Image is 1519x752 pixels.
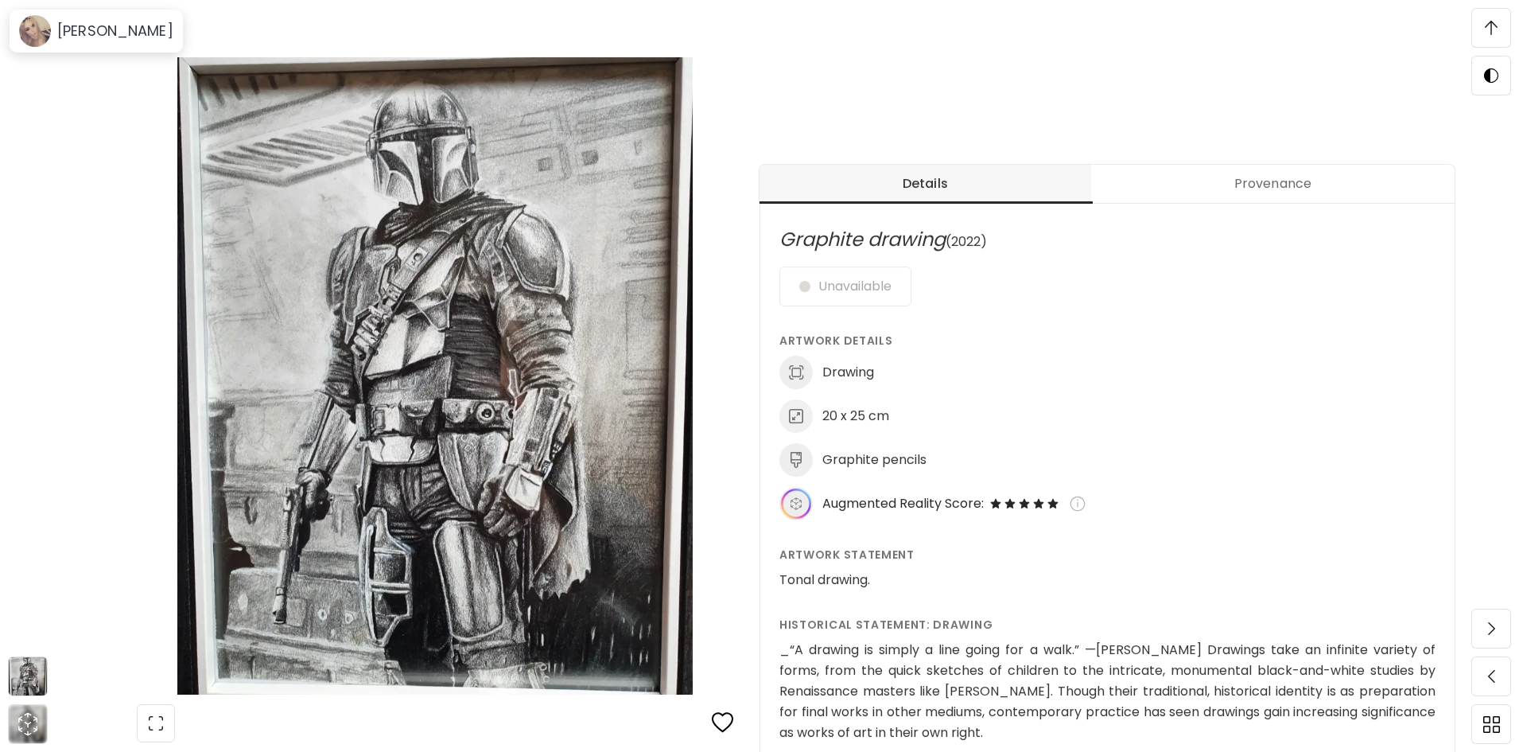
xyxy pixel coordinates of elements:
[822,407,889,425] h6: 20 x 25 cm
[779,332,1435,349] h6: Artwork Details
[779,487,813,520] img: icon
[946,232,987,251] span: (2022)
[822,364,874,381] h6: Drawing
[779,443,813,477] img: medium
[779,546,1435,563] h6: Artwork Statement
[822,495,984,512] span: Augmented Reality Score:
[779,226,946,252] span: Graphite drawing
[1046,497,1060,511] img: filled-star-icon
[779,570,1435,590] h6: Tonal drawing.
[779,356,813,389] img: discipline
[702,702,744,745] button: favorites
[989,497,1003,511] img: filled-star-icon
[822,451,927,469] h6: Graphite pencils
[1070,496,1086,512] img: info-icon
[769,174,1082,193] span: Details
[1017,497,1031,511] img: filled-star-icon
[1101,174,1445,193] span: Provenance
[15,711,41,737] div: animation
[779,399,813,433] img: dimensions
[57,21,173,41] h6: [PERSON_NAME]
[779,640,1435,743] h6: _“A drawing is simply a line going for a walk.” —[PERSON_NAME] Drawings take an infinite variety ...
[779,616,1435,633] h6: Historical statement: Drawing
[1003,497,1017,511] img: filled-star-icon
[1031,497,1046,511] img: filled-star-icon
